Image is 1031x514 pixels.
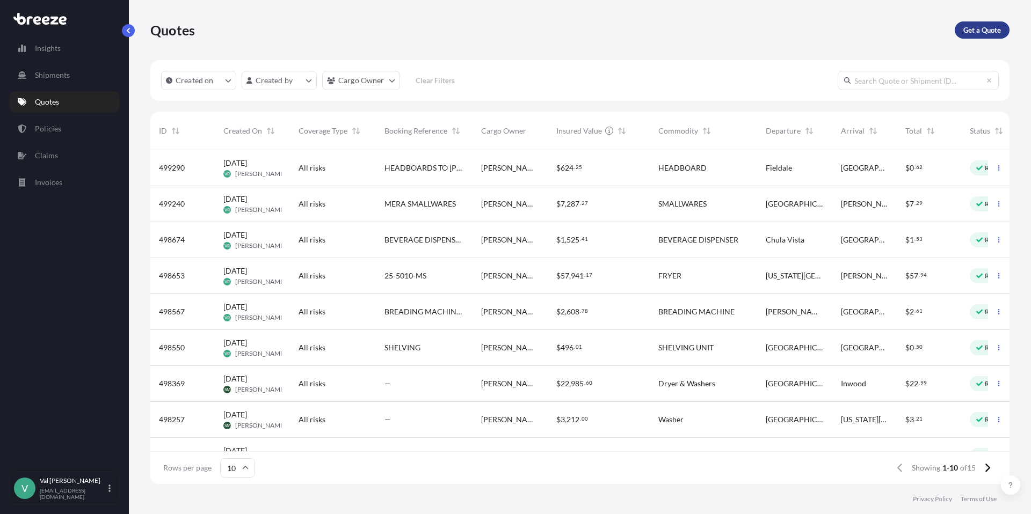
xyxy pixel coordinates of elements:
span: , [569,380,571,387]
span: Insured Value [556,126,602,136]
span: All risks [299,342,325,353]
span: 21 [916,417,923,421]
p: [EMAIL_ADDRESS][DOMAIN_NAME] [40,487,106,500]
span: $ [556,416,561,423]
span: All risks [299,270,325,281]
span: VR [224,204,230,215]
span: 0 [910,344,914,351]
span: 62 [916,165,923,169]
span: VR [224,312,230,323]
span: 2 [910,308,914,315]
span: 498369 [159,378,185,389]
span: [PERSON_NAME] [235,241,286,250]
p: Val [PERSON_NAME] [40,476,106,485]
a: Quotes [9,91,120,113]
span: 27 [582,201,588,205]
span: [PERSON_NAME] [766,306,824,317]
span: of 15 [960,462,976,473]
span: Inwood [841,378,866,389]
span: SM [224,420,230,431]
span: SHELVING [384,342,420,353]
span: $ [905,344,910,351]
a: Get a Quote [955,21,1010,39]
span: 608 [567,308,579,315]
a: Privacy Policy [913,495,952,503]
span: [DATE] [223,302,247,312]
span: [PERSON_NAME] [235,205,286,214]
span: Washer [658,414,684,425]
span: [GEOGRAPHIC_DATA] [766,414,824,425]
p: Ready [985,379,1003,388]
span: Fieldale [766,163,792,173]
span: . [580,201,581,205]
span: [PERSON_NAME] [235,421,286,430]
span: VR [224,348,230,359]
span: $ [905,416,910,423]
span: Coverage Type [299,126,347,136]
p: Created by [256,75,293,86]
span: Dryer & Washers [658,378,715,389]
button: createdOn Filter options [161,71,236,90]
span: 498674 [159,234,185,245]
span: . [584,381,585,385]
span: [GEOGRAPHIC_DATA] [841,342,888,353]
span: RACK [384,450,405,461]
span: , [565,200,567,208]
span: BREADING MACHINE [658,306,735,317]
span: 60 [586,381,592,385]
span: [PERSON_NAME] Logistics [481,342,539,353]
span: 0 [910,164,914,172]
span: BEVERAGE DISPENSER [658,234,738,245]
button: Sort [700,124,713,137]
span: 57 [910,272,918,280]
span: Status [970,126,990,136]
span: All risks [299,450,325,461]
span: 499240 [159,199,185,209]
span: 287 [567,200,579,208]
span: [PERSON_NAME] Logistics [481,270,539,281]
span: 496 [561,344,573,351]
span: Cargo Owner [481,126,526,136]
button: Sort [992,124,1005,137]
span: $ [905,200,910,208]
span: 212 [567,416,579,423]
span: 498257 [159,414,185,425]
span: , [565,236,567,244]
span: 22 [561,380,569,387]
span: All risks [299,234,325,245]
span: [PERSON_NAME] Logistics [481,378,539,389]
span: [PERSON_NAME] [235,349,286,358]
span: 25-5010-MS [384,270,426,281]
span: [GEOGRAPHIC_DATA] [766,378,824,389]
span: 94 [920,273,927,277]
span: [GEOGRAPHIC_DATA] [766,342,824,353]
p: Policies [35,123,61,134]
span: 499290 [159,163,185,173]
span: [DATE] [223,158,247,168]
button: Sort [867,124,880,137]
span: . [574,345,575,349]
span: 29 [916,201,923,205]
span: 941 [571,272,584,280]
span: RACK [658,450,679,461]
span: [PERSON_NAME] Logistics [481,450,539,461]
span: [PERSON_NAME] Logistics [481,199,539,209]
span: [US_STATE][GEOGRAPHIC_DATA] [766,270,824,281]
span: 2 [561,308,565,315]
span: 624 [561,164,573,172]
p: Quotes [150,21,195,39]
button: Sort [264,124,277,137]
span: MARVEL CAV PK [841,450,888,461]
span: HEADBOARD [658,163,707,173]
span: 78 [582,309,588,313]
p: Claims [35,150,58,161]
span: SM [224,384,230,395]
a: Shipments [9,64,120,86]
button: Sort [803,124,816,137]
span: 7 [561,200,565,208]
span: Booking Reference [384,126,447,136]
span: [PERSON_NAME] [235,385,286,394]
span: . [914,237,916,241]
span: [GEOGRAPHIC_DATA] [841,163,888,173]
span: [DATE] [223,445,247,456]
